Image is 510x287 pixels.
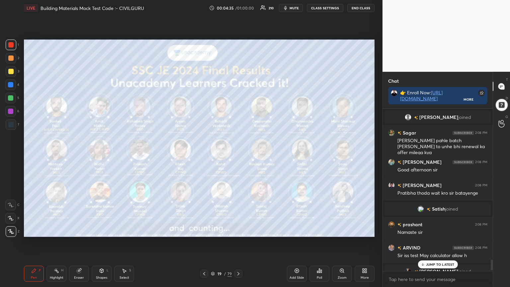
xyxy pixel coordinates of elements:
div: More [361,276,369,279]
span: joined [458,115,471,120]
div: Add Slide [290,276,304,279]
div: Shapes [96,276,107,279]
img: 3 [417,206,424,212]
p: T [506,77,508,82]
div: 2:08 PM [475,183,487,187]
img: a0e79a9c04fc4788a07beefa9b42fba1.jpg [388,221,395,228]
h6: ARVIND [401,244,420,251]
div: 2:08 PM [475,246,487,250]
div: L [107,269,109,272]
div: Namaste sir [397,229,487,236]
img: no-rating-badge.077c3623.svg [397,131,401,135]
span: joined [445,206,458,212]
div: 7 [6,119,19,130]
div: LIVE [24,4,38,12]
div: 2:08 PM [475,160,487,164]
div: / [224,272,226,276]
div: 2:08 PM [475,223,487,227]
div: S [129,269,131,272]
img: d82a50a432b8412793804f7e582db26a.jpg [388,130,395,136]
div: Sir iss test May calculator allow h [397,252,487,259]
h6: [PERSON_NAME] [401,182,442,189]
img: 516c9227bf0b4ac1a99050d760e33581.jpg [388,244,395,251]
img: no-rating-badge.077c3623.svg [397,160,401,164]
img: no-rating-badge.077c3623.svg [427,208,431,211]
h6: Sagar [401,129,416,136]
div: 2 [6,53,19,63]
div: [PERSON_NAME] pahle batch [PERSON_NAME] to unhe bhi renewal ka offer milega kya [397,138,487,156]
div: 6 [5,106,19,117]
img: no-rating-badge.077c3623.svg [397,223,401,227]
img: no-rating-badge.077c3623.svg [414,116,418,120]
div: Pen [31,276,37,279]
img: no-rating-badge.077c3623.svg [397,246,401,250]
div: 5 [5,93,19,103]
button: mute [279,4,303,12]
img: 66b0043834ca469cbcfd667739c2d056.jpg [388,182,395,189]
div: Z [6,226,20,237]
p: Chat [383,72,404,90]
div: P [39,269,41,272]
img: no-rating-badge.077c3623.svg [397,184,401,187]
img: 7ecb5066e4e14a65af3f5f9df11c6f81.jpg [405,268,411,275]
div: Poll [317,276,322,279]
p: JUMP TO LATEST [426,262,455,266]
div: grid [383,109,493,271]
p: G [505,114,508,119]
img: no-rating-badge.077c3623.svg [414,270,418,274]
div: More [464,97,473,102]
div: Select [120,276,129,279]
div: Zoom [338,276,347,279]
div: 79 [227,271,232,277]
img: default.png [405,114,411,121]
button: CLASS SETTINGS [307,4,343,12]
p: D [506,96,508,101]
div: H [61,269,63,272]
div: C [5,200,20,210]
img: 4P8fHbbgJtejmAAAAAElFTkSuQmCC [453,246,474,250]
a: [URL][DOMAIN_NAME] [400,89,443,102]
div: 3 [6,66,19,77]
div: 210 [269,6,274,10]
div: Pratibha thoda wait kro sir batayenge [397,190,487,197]
div: Good afternoon sir [397,167,487,173]
span: Satish [432,206,445,212]
span: [PERSON_NAME] [419,115,458,120]
div: 1 [6,40,19,50]
img: 4P8fHbbgJtejmAAAAAElFTkSuQmCC [453,131,474,135]
div: 4 [5,79,19,90]
div: 19 [216,272,223,276]
img: d58f76cd00a64faea5a345cb3a881824.jpg [391,90,397,96]
img: 4P8fHbbgJtejmAAAAAElFTkSuQmCC [453,160,474,164]
div: 👉 Enroll Now: [400,90,464,102]
div: 2:08 PM [475,131,487,135]
span: joined [458,269,471,274]
button: End Class [347,4,375,12]
h6: prashant [401,221,422,228]
span: mute [290,6,299,10]
h4: Building Materials Mock Test Code :- CIVILGURU [41,5,144,11]
span: [PERSON_NAME] [419,269,458,274]
div: X [5,213,20,224]
h6: [PERSON_NAME] [401,158,442,165]
div: Eraser [74,276,84,279]
div: Highlight [50,276,63,279]
img: 3 [388,159,395,165]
